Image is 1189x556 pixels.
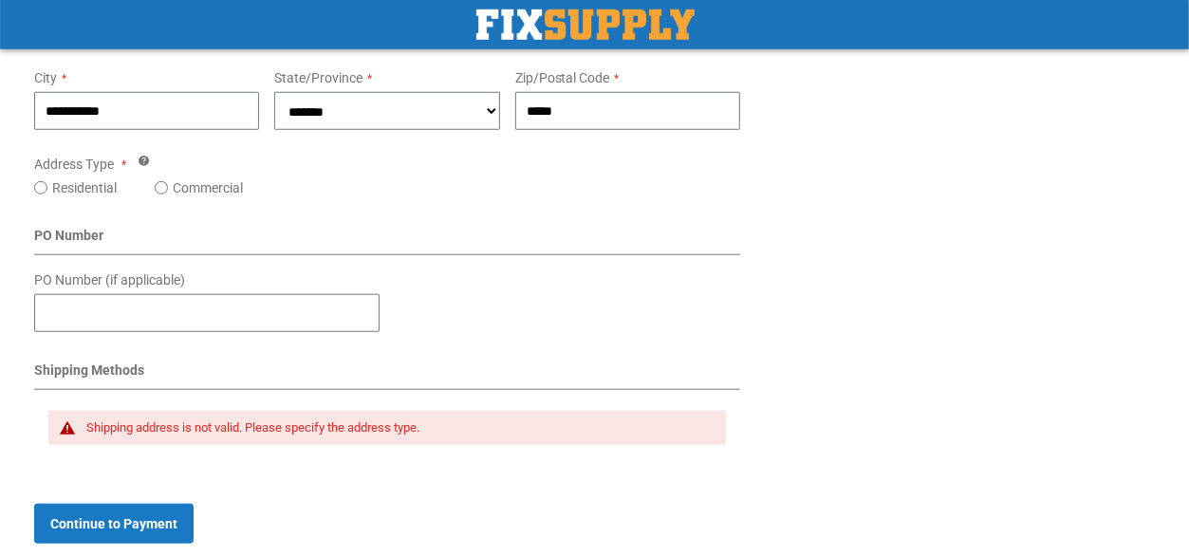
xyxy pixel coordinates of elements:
[173,178,243,197] label: Commercial
[34,272,185,287] span: PO Number (if applicable)
[34,70,57,85] span: City
[476,9,695,40] img: Fix Industrial Supply
[86,420,707,436] div: Shipping address is not valid. Please specify the address type.
[50,516,177,531] span: Continue to Payment
[274,70,362,85] span: State/Province
[34,157,114,172] span: Address Type
[476,9,695,40] a: store logo
[34,226,740,255] div: PO Number
[34,361,740,390] div: Shipping Methods
[34,504,194,544] button: Continue to Payment
[52,178,117,197] label: Residential
[515,70,610,85] span: Zip/Postal Code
